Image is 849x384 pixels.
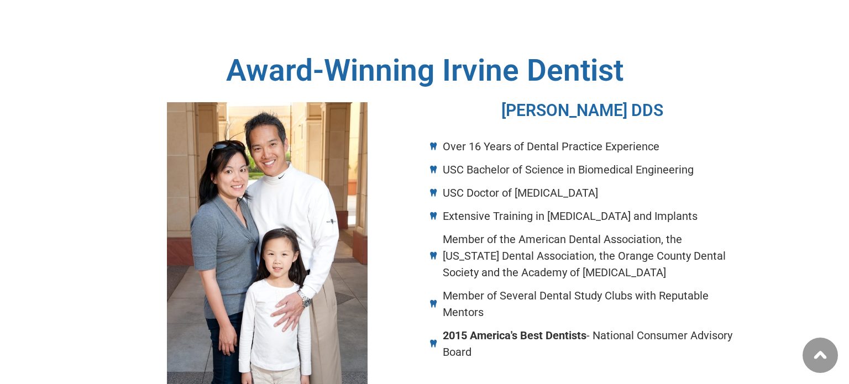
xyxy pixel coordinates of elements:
[440,231,735,281] span: Member of the American Dental Association, the [US_STATE] Dental Association, the Orange County D...
[443,329,586,342] b: 2015 America's Best Dentists
[109,55,740,86] h2: Award-Winning Irvine Dentist
[440,185,598,201] span: USC Doctor of [MEDICAL_DATA]
[440,138,659,155] span: Over 16 Years of Dental Practice Experience
[430,102,734,119] h3: [PERSON_NAME] DDS
[440,287,735,320] span: Member of Several Dental Study Clubs with Reputable Mentors
[440,208,698,224] span: Extensive Training in [MEDICAL_DATA] and Implants
[440,161,694,178] span: USC Bachelor of Science in Biomedical Engineering
[440,327,735,360] span: - National Consumer Advisory Board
